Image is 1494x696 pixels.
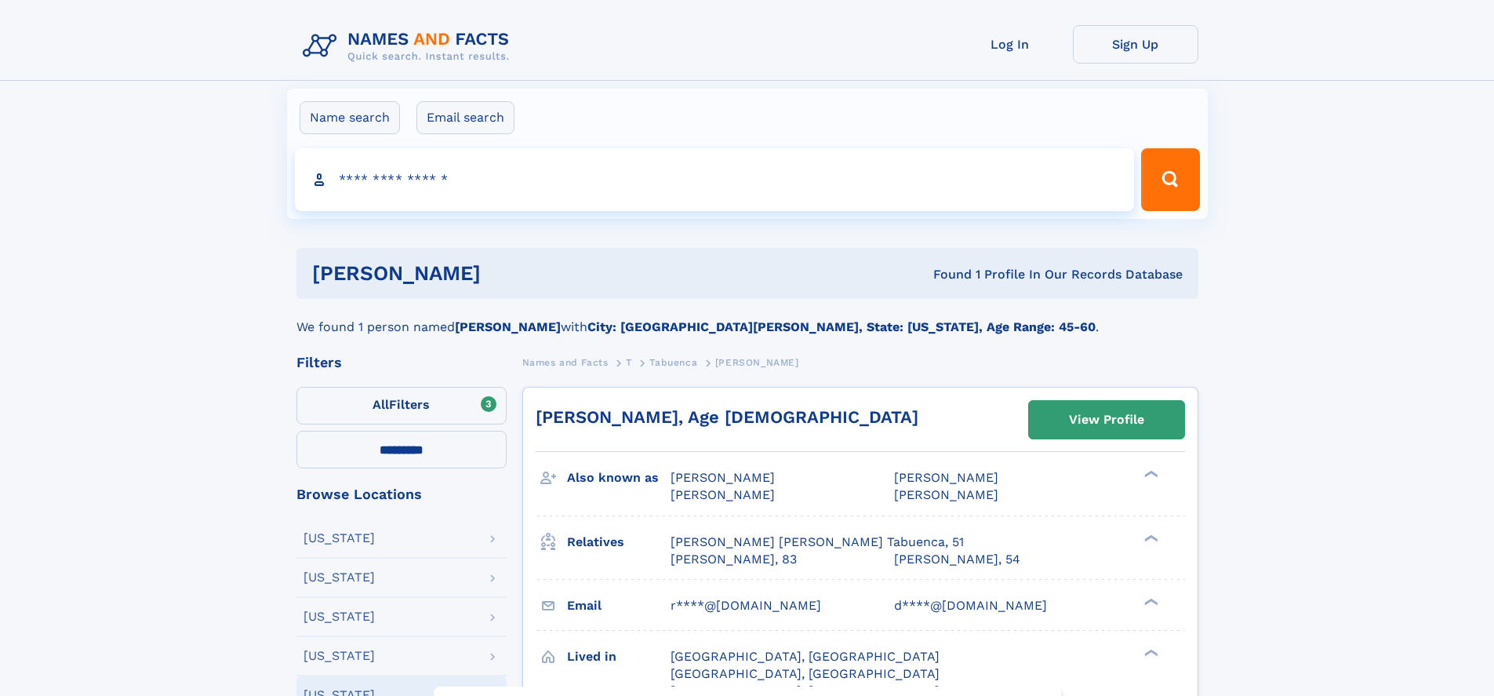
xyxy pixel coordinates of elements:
[671,534,964,551] a: [PERSON_NAME] [PERSON_NAME] Tabuenca, 51
[947,25,1073,64] a: Log In
[522,352,609,372] a: Names and Facts
[295,148,1135,211] input: search input
[312,264,707,283] h1: [PERSON_NAME]
[300,101,400,134] label: Name search
[296,299,1198,337] div: We found 1 person named with .
[1069,402,1144,438] div: View Profile
[304,571,375,584] div: [US_STATE]
[1140,647,1159,658] div: ❯
[1141,148,1199,211] button: Search Button
[1140,596,1159,607] div: ❯
[567,643,671,670] h3: Lived in
[296,387,507,425] label: Filters
[304,610,375,623] div: [US_STATE]
[894,551,1020,568] a: [PERSON_NAME], 54
[567,529,671,556] h3: Relatives
[587,319,1096,334] b: City: [GEOGRAPHIC_DATA][PERSON_NAME], State: [US_STATE], Age Range: 45-60
[455,319,561,334] b: [PERSON_NAME]
[626,357,632,368] span: T
[894,470,998,485] span: [PERSON_NAME]
[626,352,632,372] a: T
[671,551,797,568] a: [PERSON_NAME], 83
[304,650,375,662] div: [US_STATE]
[567,465,671,491] h3: Also known as
[1140,533,1159,543] div: ❯
[671,470,775,485] span: [PERSON_NAME]
[707,266,1183,283] div: Found 1 Profile In Our Records Database
[1073,25,1198,64] a: Sign Up
[1029,401,1184,439] a: View Profile
[567,592,671,619] h3: Email
[671,649,940,664] span: [GEOGRAPHIC_DATA], [GEOGRAPHIC_DATA]
[671,487,775,502] span: [PERSON_NAME]
[304,532,375,545] div: [US_STATE]
[671,666,940,681] span: [GEOGRAPHIC_DATA], [GEOGRAPHIC_DATA]
[894,487,998,502] span: [PERSON_NAME]
[296,25,522,67] img: Logo Names and Facts
[649,357,697,368] span: Tabuenca
[296,487,507,501] div: Browse Locations
[536,407,918,427] a: [PERSON_NAME], Age [DEMOGRAPHIC_DATA]
[296,355,507,370] div: Filters
[715,357,799,368] span: [PERSON_NAME]
[416,101,514,134] label: Email search
[373,397,389,412] span: All
[649,352,697,372] a: Tabuenca
[1140,469,1159,479] div: ❯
